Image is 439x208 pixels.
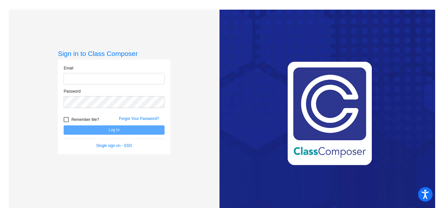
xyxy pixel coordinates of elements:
[71,116,99,123] span: Remember Me?
[119,116,159,121] a: Forgot Your Password?
[64,65,73,71] label: Email
[64,88,81,94] label: Password
[64,125,165,135] button: Log In
[58,50,170,58] h3: Sign in to Class Composer
[96,143,132,148] a: Single sign on - SSO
